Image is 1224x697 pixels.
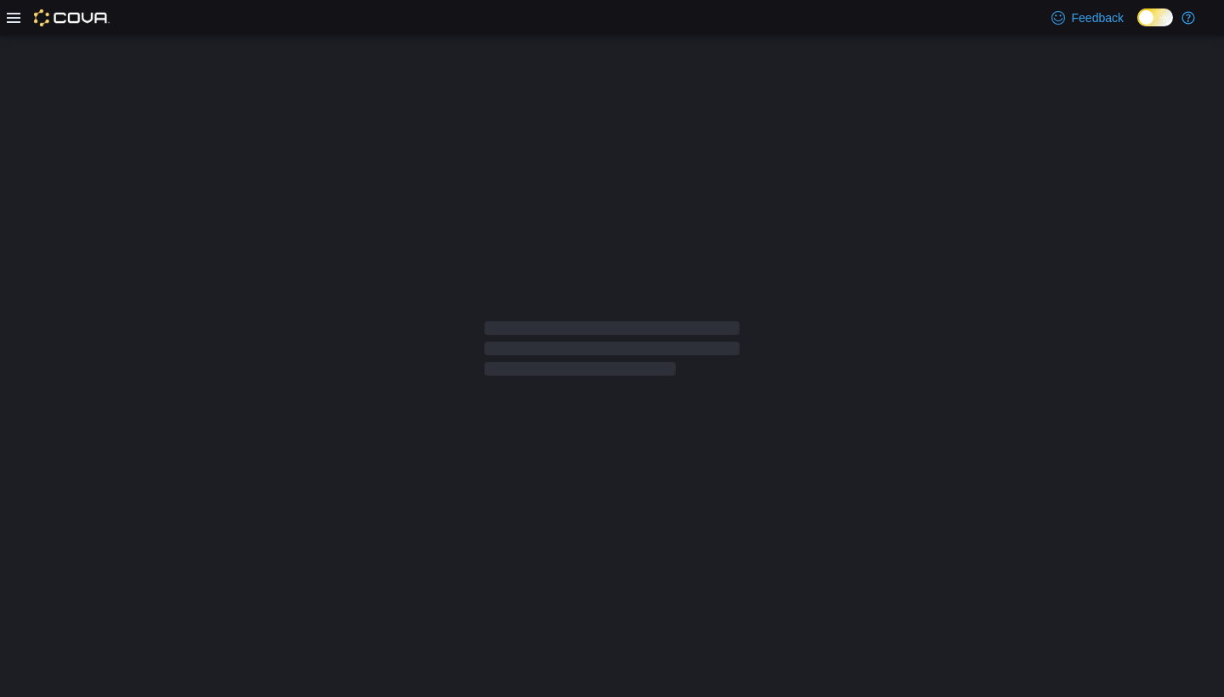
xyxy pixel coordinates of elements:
[484,325,739,379] span: Loading
[34,9,110,26] img: Cova
[1045,1,1130,35] a: Feedback
[1137,8,1173,26] input: Dark Mode
[1137,26,1138,27] span: Dark Mode
[1072,9,1124,26] span: Feedback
